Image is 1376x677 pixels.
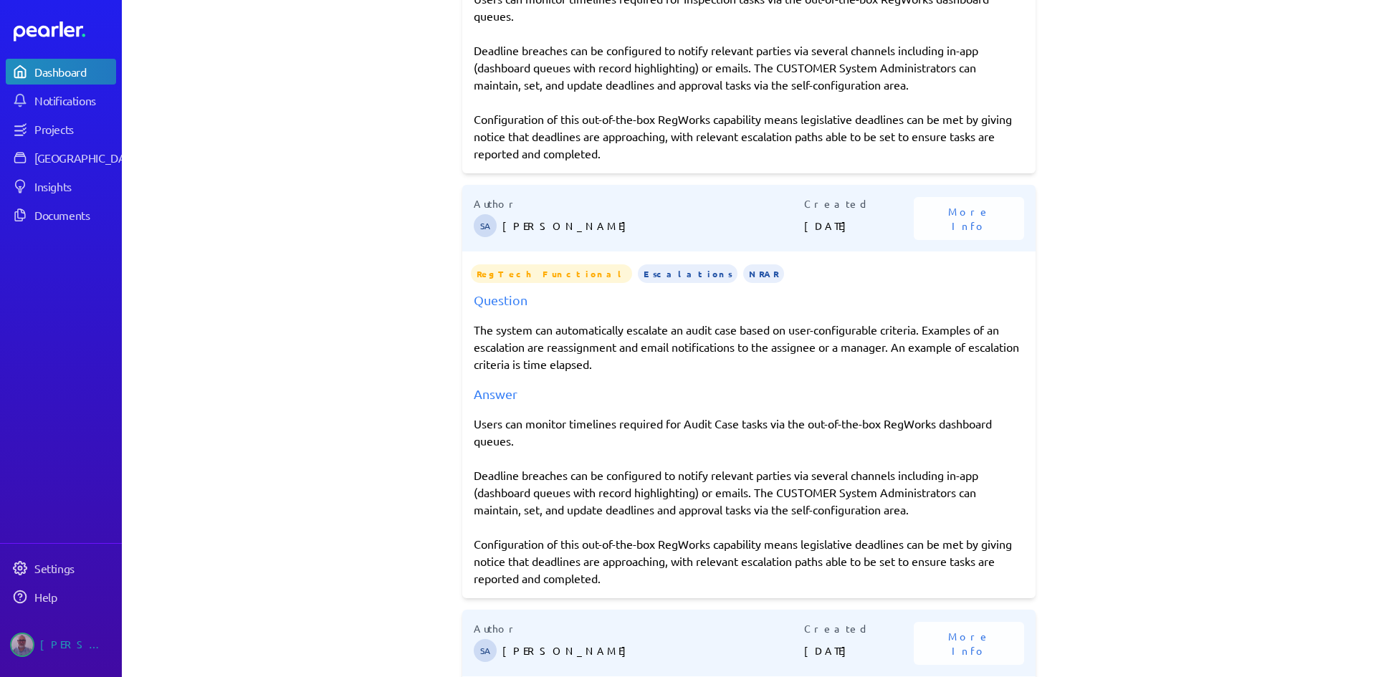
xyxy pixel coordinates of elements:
p: [DATE] [804,211,914,240]
button: More Info [914,197,1024,240]
span: RegTech Functional [471,264,632,283]
span: NRAR [743,264,784,283]
div: Documents [34,208,115,222]
a: Dashboard [6,59,116,85]
a: Help [6,584,116,610]
p: [PERSON_NAME] [502,211,804,240]
div: Dashboard [34,64,115,79]
p: [DATE] [804,636,914,665]
a: Insights [6,173,116,199]
span: More Info [931,629,1007,658]
p: Author [474,196,804,211]
p: Created [804,196,914,211]
p: [PERSON_NAME] [502,636,804,665]
p: Author [474,621,804,636]
span: More Info [931,204,1007,233]
a: Dashboard [14,21,116,42]
div: [GEOGRAPHIC_DATA] [34,150,141,165]
span: Escalations [638,264,737,283]
div: Insights [34,179,115,193]
p: Created [804,621,914,636]
div: Notifications [34,93,115,107]
a: Notifications [6,87,116,113]
button: More Info [914,622,1024,665]
a: Jason Riches's photo[PERSON_NAME] [6,627,116,663]
p: The system can automatically escalate an audit case based on user-configurable criteria. Examples... [474,321,1024,373]
div: [PERSON_NAME] [40,633,112,657]
span: Steve Ackermann [474,214,497,237]
a: Documents [6,202,116,228]
div: Question [474,290,1024,309]
div: Projects [34,122,115,136]
a: Projects [6,116,116,142]
div: Settings [34,561,115,575]
div: Users can monitor timelines required for Audit Case tasks via the out-of-the-box RegWorks dashboa... [474,415,1024,587]
img: Jason Riches [10,633,34,657]
div: Answer [474,384,1024,403]
div: Help [34,590,115,604]
span: Steve Ackermann [474,639,497,662]
a: [GEOGRAPHIC_DATA] [6,145,116,171]
a: Settings [6,555,116,581]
